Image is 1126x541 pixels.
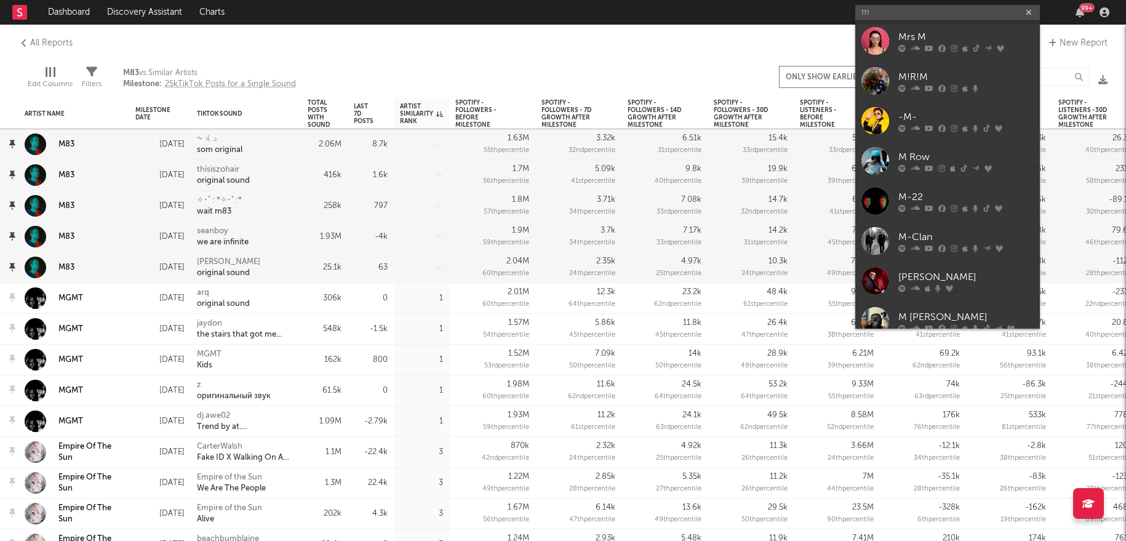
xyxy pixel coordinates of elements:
div: MGMT [58,293,83,304]
div: 6.14M [852,163,874,175]
div: 63 [378,262,388,274]
div: оригинальный звук [197,391,271,402]
div: Filters [82,77,102,92]
div: 62 nd percentile [912,360,960,372]
div: z [197,380,271,391]
a: dj.awe02Trend by at. [GEOGRAPHIC_DATA][GEOGRAPHIC_DATA] [197,411,295,433]
div: 14.2k [769,225,788,237]
div: 9.33M [852,379,874,391]
div: 6.05M [851,317,874,329]
div: 61 st percentile [743,299,788,311]
a: M83 [58,170,74,181]
div: 32 nd percentile [741,206,788,218]
div: 11.6k [597,379,615,391]
div: 60 th percentile [482,268,529,280]
div: thisiszohair [197,164,250,175]
div: 4.97k [681,255,701,268]
div: 11.3k [770,440,788,452]
b: Milestone: [123,80,162,88]
div: Edit Columns [28,77,73,92]
button: Only show earliest result [779,66,911,88]
div: 1.93M [320,231,341,243]
div: arq [197,287,250,299]
div: 53 rd percentile [484,360,529,372]
a: MGMT [25,287,83,309]
span: vs. Similar Artists [123,68,296,79]
div: 4.92k [681,440,701,452]
div: 47 th percentile [741,329,788,342]
div: 800 [373,354,388,366]
div: 3.32k [596,132,615,145]
div: Kids [197,360,222,371]
div: 1.63M [508,132,529,145]
a: Empire Of The Sun [58,441,123,463]
div: ᯓᡣ𐭩 [197,134,242,145]
div: -1.5k [370,323,388,335]
div: 81 st percentile [1002,422,1046,434]
a: jaydonthe stairs that got me famous [197,318,295,340]
div: 7.09k [595,348,615,360]
div: we are infinite [197,237,249,248]
a: MGMT [25,380,83,401]
div: 63 rd percentile [656,422,701,434]
div: [DATE] [135,230,185,244]
div: 33 rd percentile [829,145,874,157]
div: 5.86k [595,317,615,329]
div: 63 rd percentile [914,391,960,403]
div: 61 st percentile [571,422,615,434]
a: seanboywe are infinite [197,226,249,248]
div: Filters [82,55,102,103]
a: MGMT [25,349,83,371]
div: original sound [197,175,250,186]
div: 176k [943,409,960,422]
div: original sound [197,299,250,310]
div: 548k [323,323,341,335]
a: MGMT [58,355,83,366]
div: 54 th percentile [483,329,529,342]
div: 41 st percentile [916,329,960,342]
a: M83 [25,195,74,217]
div: 52 nd percentile [827,422,874,434]
div: 26.4k [767,317,788,329]
a: -M- [855,101,1040,141]
div: 38 th percentile [828,329,874,342]
div: 50 th percentile [569,360,615,372]
div: [DATE] [135,137,185,152]
div: 2.04M [506,255,529,268]
div: 1 [439,354,443,366]
div: 39 th percentile [828,360,874,372]
div: 2.32k [596,440,615,452]
div: 24 th percentile [569,268,615,280]
div: 61.5k [322,385,341,397]
div: [PERSON_NAME] [898,270,1034,284]
div: 53.2k [769,379,788,391]
div: Edit Columns [28,55,73,103]
div: 9.24M [851,286,874,299]
div: 5.23M [852,132,874,145]
a: MGMT [58,324,83,335]
div: 32 nd percentile [569,145,615,157]
div: 1.6k [373,169,388,182]
div: 533k [1029,409,1046,422]
a: MGMT [58,416,83,427]
div: 25 th percentile [656,268,701,280]
div: M83 [58,201,74,212]
div: 69.2k [940,348,960,360]
div: 7.08k [681,194,701,206]
div: 50 th percentile [655,360,701,372]
div: the stairs that got me famous [197,329,295,340]
div: 49 th percentile [741,360,788,372]
div: M [PERSON_NAME] [898,310,1034,324]
div: 64 th percentile [569,299,615,311]
div: [DATE] [135,291,185,306]
a: Empire Of The Sun [25,503,123,525]
div: 49.5k [767,409,788,422]
div: -2.79k [364,415,388,428]
div: 33 rd percentile [657,206,701,218]
a: CarterWalshFake ID X Walking On A Dream [PERSON_NAME] Remix [197,441,295,463]
div: 1.8M [512,194,529,206]
div: TikTok Sound [197,110,277,118]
